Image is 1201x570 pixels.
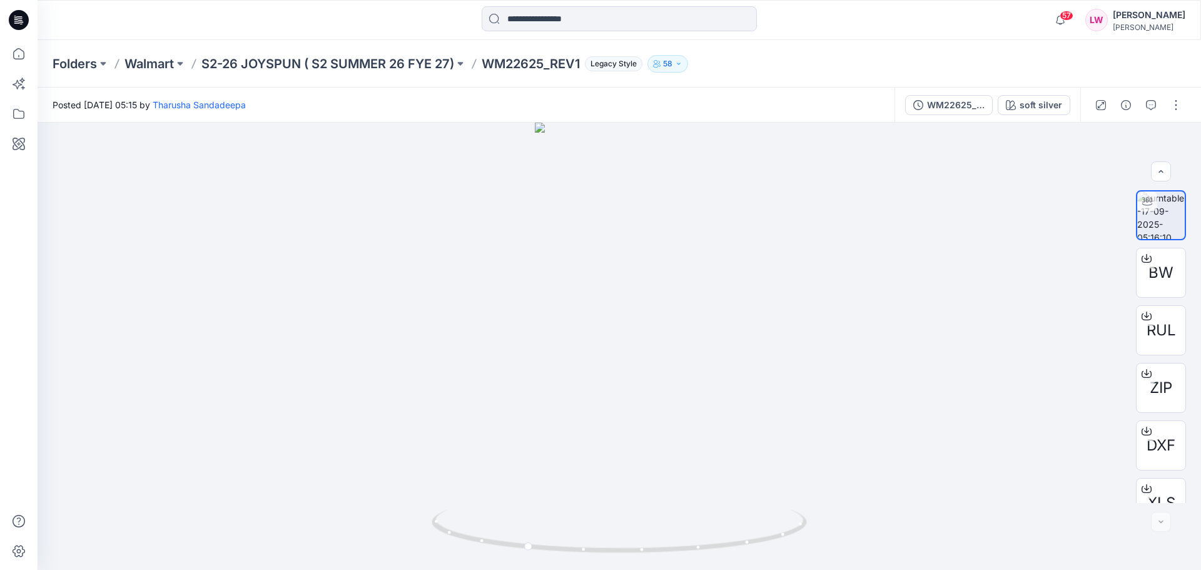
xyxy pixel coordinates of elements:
div: soft silver [1020,98,1062,112]
span: ZIP [1150,377,1172,399]
div: WM22625_REV1 [927,98,985,112]
div: LW [1085,9,1108,31]
span: RUL [1147,319,1176,342]
button: soft silver [998,95,1070,115]
button: Details [1116,95,1136,115]
button: 58 [647,55,688,73]
button: Legacy Style [580,55,642,73]
div: [PERSON_NAME] [1113,23,1185,32]
p: 58 [663,57,672,71]
div: [PERSON_NAME] [1113,8,1185,23]
p: WM22625_REV1 [482,55,580,73]
img: turntable-17-09-2025-05:16:10 [1137,191,1185,239]
span: Legacy Style [585,56,642,71]
span: BW [1148,262,1173,284]
button: WM22625_REV1 [905,95,993,115]
span: DXF [1147,434,1175,457]
span: 57 [1060,11,1073,21]
span: Posted [DATE] 05:15 by [53,98,246,111]
span: XLS [1147,492,1175,514]
a: Tharusha Sandadeepa [153,99,246,110]
a: Folders [53,55,97,73]
a: S2-26 JOYSPUN ( S2 SUMMER 26 FYE 27) [201,55,454,73]
a: Walmart [124,55,174,73]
